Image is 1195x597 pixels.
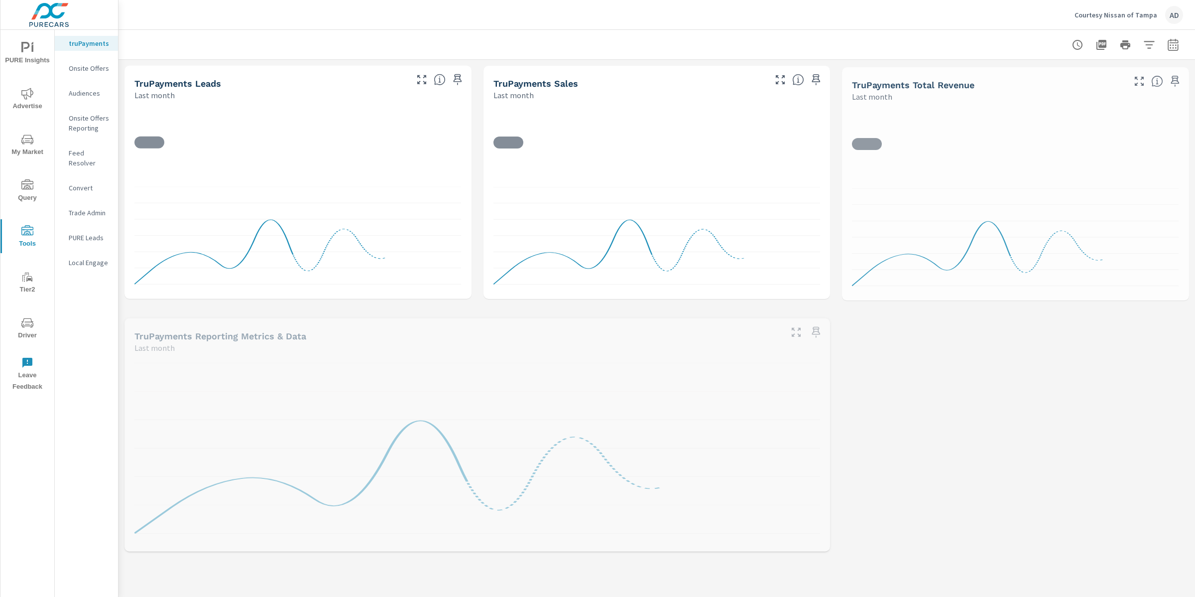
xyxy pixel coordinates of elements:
[55,86,118,101] div: Audiences
[772,72,788,88] button: Make Fullscreen
[1075,10,1157,19] p: Courtesy Nissan of Tampa
[3,88,51,112] span: Advertise
[852,80,974,90] h5: truPayments Total Revenue
[69,63,110,73] p: Onsite Offers
[55,111,118,136] div: Onsite Offers Reporting
[134,331,306,341] h5: truPayments Reporting Metrics & Data
[1131,73,1147,89] button: Make Fullscreen
[3,42,51,66] span: PURE Insights
[1167,73,1183,89] span: Save this to your personalized report
[1151,75,1163,87] span: Total revenue from sales matched to a truPayments lead. [Source: This data is sourced from the de...
[55,205,118,220] div: Trade Admin
[450,72,466,88] span: Save this to your personalized report
[69,258,110,268] p: Local Engage
[69,233,110,243] p: PURE Leads
[3,179,51,204] span: Query
[1115,35,1135,55] button: Print Report
[1165,6,1183,24] div: AD
[0,30,54,397] div: nav menu
[69,208,110,218] p: Trade Admin
[3,225,51,250] span: Tools
[808,72,824,88] span: Save this to your personalized report
[134,342,175,354] p: Last month
[852,91,892,103] p: Last month
[434,74,446,86] span: The number of truPayments leads.
[55,180,118,195] div: Convert
[69,113,110,133] p: Onsite Offers Reporting
[134,89,175,101] p: Last month
[55,36,118,51] div: truPayments
[1163,35,1183,55] button: Select Date Range
[69,38,110,48] p: truPayments
[3,271,51,296] span: Tier2
[3,134,51,158] span: My Market
[792,74,804,86] span: Number of sales matched to a truPayments lead. [Source: This data is sourced from the dealer's DM...
[3,357,51,393] span: Leave Feedback
[69,148,110,168] p: Feed Resolver
[1139,35,1159,55] button: Apply Filters
[55,146,118,170] div: Feed Resolver
[3,317,51,341] span: Driver
[414,72,430,88] button: Make Fullscreen
[808,324,824,340] span: Save this to your personalized report
[134,78,221,89] h5: truPayments Leads
[55,255,118,270] div: Local Engage
[55,230,118,245] div: PURE Leads
[493,78,578,89] h5: truPayments Sales
[1091,35,1111,55] button: "Export Report to PDF"
[788,324,804,340] button: Make Fullscreen
[55,61,118,76] div: Onsite Offers
[69,183,110,193] p: Convert
[493,89,534,101] p: Last month
[69,88,110,98] p: Audiences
